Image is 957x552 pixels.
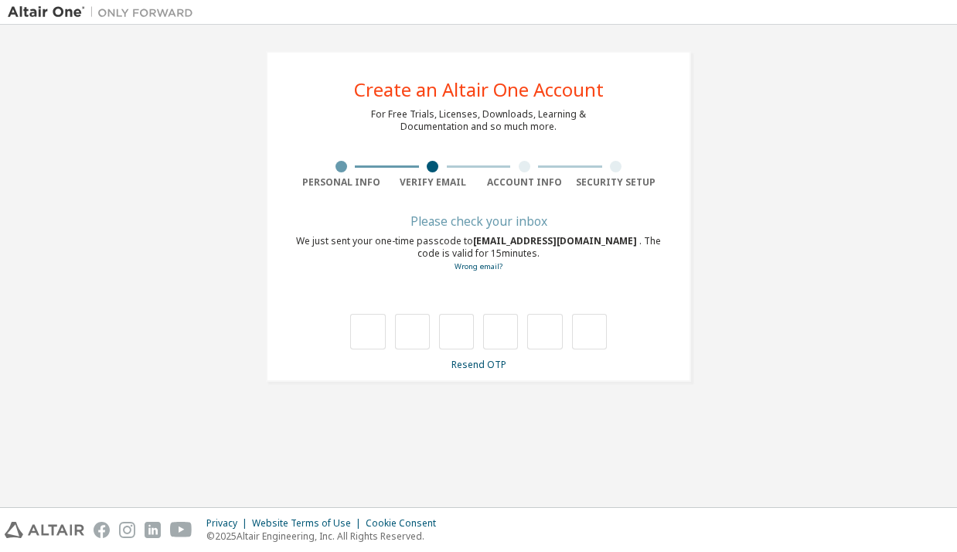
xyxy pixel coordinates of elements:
[295,235,662,273] div: We just sent your one-time passcode to . The code is valid for 15 minutes.
[119,522,135,538] img: instagram.svg
[570,176,662,189] div: Security Setup
[145,522,161,538] img: linkedin.svg
[5,522,84,538] img: altair_logo.svg
[473,234,639,247] span: [EMAIL_ADDRESS][DOMAIN_NAME]
[206,517,252,530] div: Privacy
[206,530,445,543] p: © 2025 Altair Engineering, Inc. All Rights Reserved.
[451,358,506,371] a: Resend OTP
[295,176,387,189] div: Personal Info
[252,517,366,530] div: Website Terms of Use
[371,108,586,133] div: For Free Trials, Licenses, Downloads, Learning & Documentation and so much more.
[94,522,110,538] img: facebook.svg
[366,517,445,530] div: Cookie Consent
[455,261,502,271] a: Go back to the registration form
[354,80,604,99] div: Create an Altair One Account
[295,216,662,226] div: Please check your inbox
[8,5,201,20] img: Altair One
[170,522,192,538] img: youtube.svg
[478,176,570,189] div: Account Info
[387,176,479,189] div: Verify Email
